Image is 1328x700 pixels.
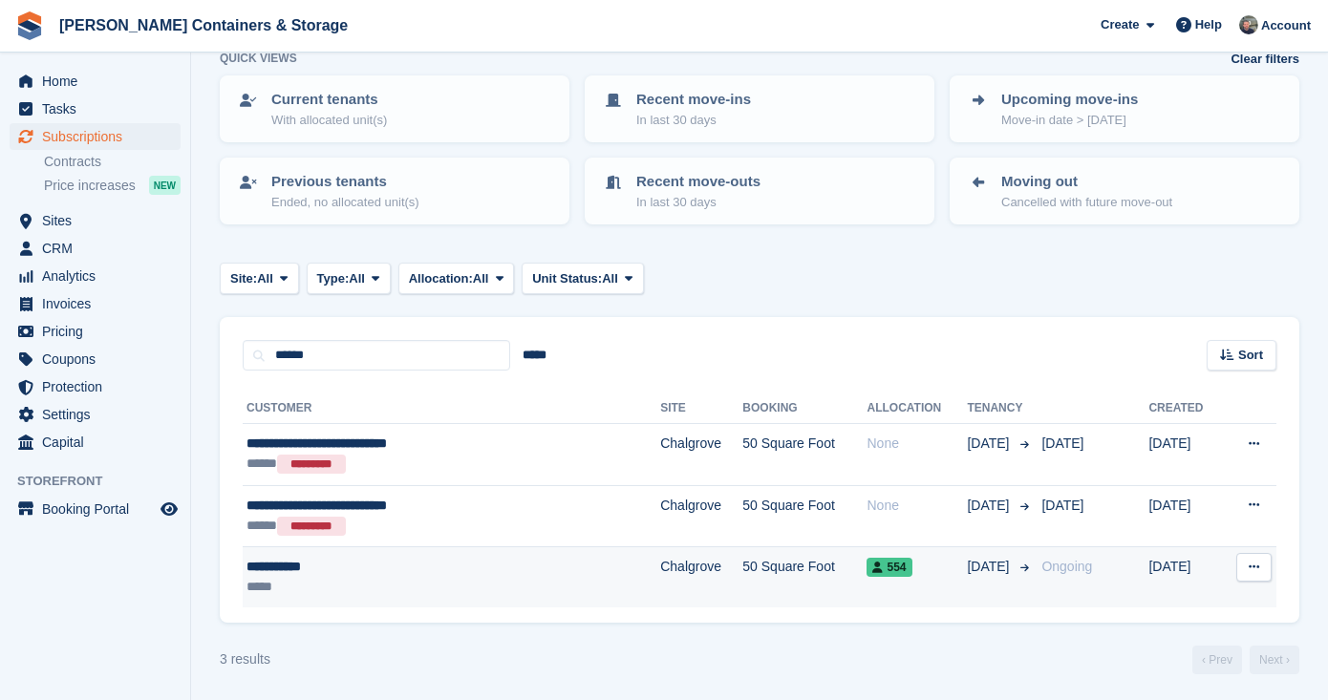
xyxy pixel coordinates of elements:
[587,159,932,223] a: Recent move-outs In last 30 days
[10,68,181,95] a: menu
[867,558,911,577] span: 554
[1148,393,1222,424] th: Created
[967,434,1013,454] span: [DATE]
[636,171,760,193] p: Recent move-outs
[349,269,365,288] span: All
[742,424,867,486] td: 50 Square Foot
[952,77,1297,140] a: Upcoming move-ins Move-in date > [DATE]
[742,547,867,607] td: 50 Square Foot
[660,485,742,547] td: Chalgrove
[42,123,157,150] span: Subscriptions
[220,50,297,67] h6: Quick views
[587,77,932,140] a: Recent move-ins In last 30 days
[967,496,1013,516] span: [DATE]
[10,346,181,372] a: menu
[1001,89,1138,111] p: Upcoming move-ins
[271,111,387,130] p: With allocated unit(s)
[1238,346,1263,365] span: Sort
[967,393,1034,424] th: Tenancy
[1239,15,1258,34] img: Adam Greenhalgh
[42,263,157,289] span: Analytics
[1001,193,1172,212] p: Cancelled with future move-out
[230,269,257,288] span: Site:
[1195,15,1222,34] span: Help
[222,159,568,223] a: Previous tenants Ended, no allocated unit(s)
[1148,485,1222,547] td: [DATE]
[1001,171,1172,193] p: Moving out
[473,269,489,288] span: All
[257,269,273,288] span: All
[1041,559,1092,574] span: Ongoing
[742,393,867,424] th: Booking
[1101,15,1139,34] span: Create
[42,68,157,95] span: Home
[522,263,643,294] button: Unit Status: All
[1250,646,1299,674] a: Next
[42,401,157,428] span: Settings
[15,11,44,40] img: stora-icon-8386f47178a22dfd0bd8f6a31ec36ba5ce8667c1dd55bd0f319d3a0aa187defe.svg
[636,111,751,130] p: In last 30 days
[398,263,515,294] button: Allocation: All
[42,318,157,345] span: Pricing
[660,547,742,607] td: Chalgrove
[222,77,568,140] a: Current tenants With allocated unit(s)
[158,498,181,520] a: Preview store
[532,269,602,288] span: Unit Status:
[1041,435,1083,451] span: [DATE]
[10,235,181,262] a: menu
[271,193,419,212] p: Ended, no allocated unit(s)
[307,263,391,294] button: Type: All
[1189,646,1303,674] nav: Page
[42,290,157,317] span: Invoices
[660,393,742,424] th: Site
[409,269,473,288] span: Allocation:
[42,95,157,122] span: Tasks
[867,496,967,516] div: None
[1148,547,1222,607] td: [DATE]
[1148,424,1222,486] td: [DATE]
[317,269,350,288] span: Type:
[42,429,157,456] span: Capital
[44,153,181,171] a: Contracts
[10,207,181,234] a: menu
[10,373,181,400] a: menu
[1231,50,1299,69] a: Clear filters
[44,175,181,196] a: Price increases NEW
[52,10,355,41] a: [PERSON_NAME] Containers & Storage
[220,263,299,294] button: Site: All
[967,557,1013,577] span: [DATE]
[636,89,751,111] p: Recent move-ins
[42,496,157,522] span: Booking Portal
[1192,646,1242,674] a: Previous
[10,401,181,428] a: menu
[10,123,181,150] a: menu
[17,472,190,491] span: Storefront
[602,269,618,288] span: All
[742,485,867,547] td: 50 Square Foot
[10,290,181,317] a: menu
[243,393,660,424] th: Customer
[149,176,181,195] div: NEW
[867,434,967,454] div: None
[220,649,270,669] div: 3 results
[952,159,1297,223] a: Moving out Cancelled with future move-out
[1261,16,1311,35] span: Account
[42,373,157,400] span: Protection
[10,95,181,122] a: menu
[1001,111,1138,130] p: Move-in date > [DATE]
[44,177,136,195] span: Price increases
[42,346,157,372] span: Coupons
[10,496,181,522] a: menu
[271,171,419,193] p: Previous tenants
[42,235,157,262] span: CRM
[10,263,181,289] a: menu
[10,318,181,345] a: menu
[10,429,181,456] a: menu
[1041,498,1083,513] span: [DATE]
[271,89,387,111] p: Current tenants
[867,393,967,424] th: Allocation
[42,207,157,234] span: Sites
[660,424,742,486] td: Chalgrove
[636,193,760,212] p: In last 30 days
